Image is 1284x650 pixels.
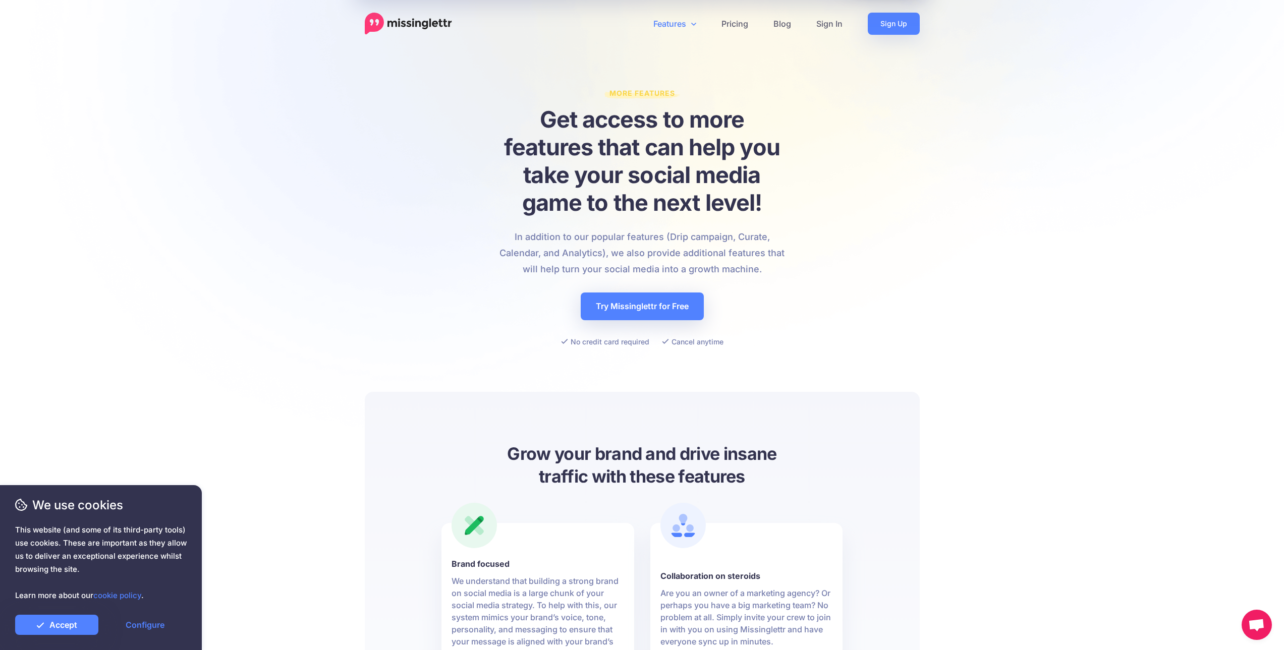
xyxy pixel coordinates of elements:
[660,570,833,582] b: Collaboration on steroids
[452,558,624,570] b: Brand focused
[15,496,187,514] span: We use cookies
[641,13,709,35] a: Features
[1242,610,1272,640] div: Open chat
[365,13,452,35] a: Home
[581,292,704,320] a: Try Missinglettr for Free
[483,442,801,488] h3: Grow your brand and drive insane traffic with these features
[868,13,920,35] a: Sign Up
[761,13,804,35] a: Blog
[709,13,761,35] a: Pricing
[15,523,187,602] span: This website (and some of its third-party tools) use cookies. These are important as they allow u...
[662,335,723,348] li: Cancel anytime
[604,89,680,102] span: More Features
[660,587,833,647] p: Are you an owner of a marketing agency? Or perhaps you have a big marketing team? No problem at a...
[499,105,785,216] h1: Get access to more features that can help you take your social media game to the next level!
[499,229,785,277] p: In addition to our popular features (Drip campaign, Curate, Calendar, and Analytics), we also pro...
[15,615,98,635] a: Accept
[804,13,855,35] a: Sign In
[93,590,141,600] a: cookie policy
[561,335,649,348] li: No credit card required
[103,615,187,635] a: Configure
